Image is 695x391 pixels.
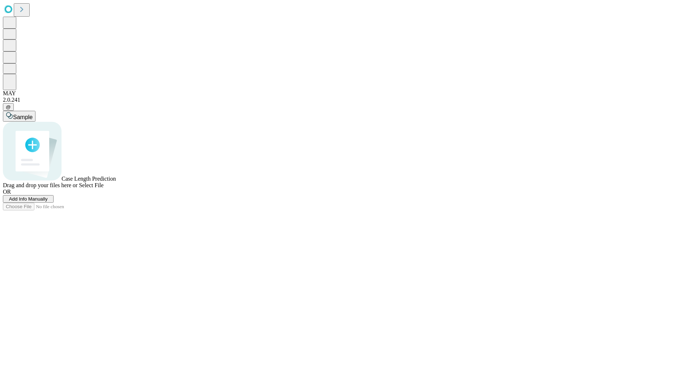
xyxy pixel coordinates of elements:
div: MAY [3,90,692,97]
span: Select File [79,182,104,188]
span: @ [6,104,11,110]
button: @ [3,103,14,111]
div: 2.0.241 [3,97,692,103]
span: Add Info Manually [9,196,48,202]
span: Case Length Prediction [62,176,116,182]
span: OR [3,189,11,195]
span: Sample [13,114,33,120]
span: Drag and drop your files here or [3,182,77,188]
button: Add Info Manually [3,195,54,203]
button: Sample [3,111,35,122]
